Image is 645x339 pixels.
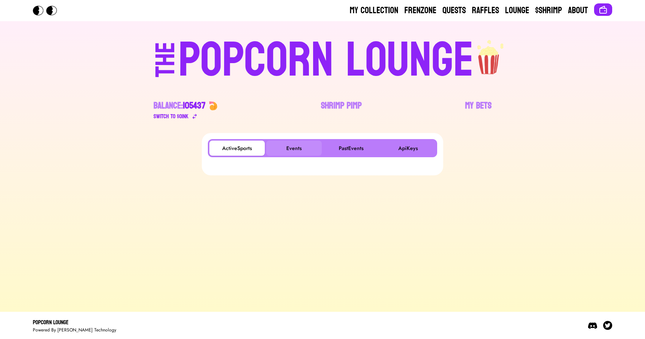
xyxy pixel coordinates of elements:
[380,141,436,156] button: ApiKeys
[472,5,499,17] a: Raffles
[90,33,555,85] a: THEPOPCORN LOUNGEpopcorn
[535,5,562,17] a: $Shrimp
[33,6,63,15] img: Popcorn
[209,101,218,110] img: 🍤
[209,141,265,156] button: ActiveSports
[568,5,588,17] a: About
[33,318,116,327] div: Popcorn Lounge
[465,100,491,121] a: My Bets
[266,141,322,156] button: Events
[603,321,612,330] img: Twitter
[178,36,474,85] div: POPCORN LOUNGE
[350,5,398,17] a: My Collection
[599,5,608,14] img: Connect wallet
[154,112,189,121] div: Switch to $ OINK
[321,100,362,121] a: Shrimp Pimp
[442,5,466,17] a: Quests
[323,141,379,156] button: PastEvents
[154,100,206,112] div: Balance:
[33,327,116,333] div: Powered By [PERSON_NAME] Technology
[183,98,206,114] span: 105437
[588,321,597,330] img: Discord
[474,33,505,76] img: popcorn
[152,42,179,92] div: THE
[404,5,436,17] a: Frenzone
[505,5,529,17] a: Lounge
